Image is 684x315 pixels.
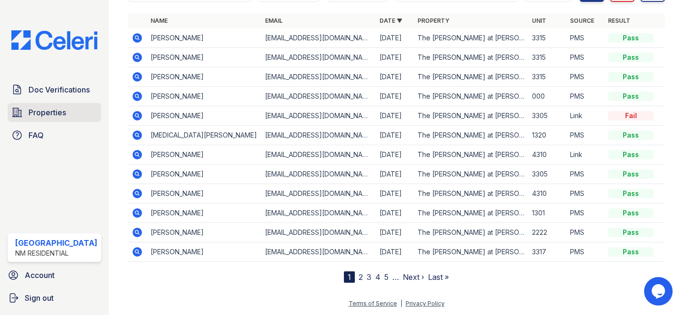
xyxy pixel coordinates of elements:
[414,106,528,126] td: The [PERSON_NAME] at [PERSON_NAME][GEOGRAPHIC_DATA]
[261,126,376,145] td: [EMAIL_ADDRESS][DOMAIN_NAME]
[4,288,105,307] a: Sign out
[566,145,604,165] td: Link
[528,204,566,223] td: 1301
[608,247,654,257] div: Pass
[528,28,566,48] td: 3315
[4,266,105,285] a: Account
[608,111,654,120] div: Fail
[147,28,261,48] td: [PERSON_NAME]
[528,126,566,145] td: 1320
[261,145,376,165] td: [EMAIL_ADDRESS][DOMAIN_NAME]
[414,87,528,106] td: The [PERSON_NAME] at [PERSON_NAME][GEOGRAPHIC_DATA]
[376,204,414,223] td: [DATE]
[367,272,371,282] a: 3
[403,272,424,282] a: Next ›
[608,228,654,237] div: Pass
[147,126,261,145] td: [MEDICAL_DATA][PERSON_NAME]
[414,242,528,262] td: The [PERSON_NAME] at [PERSON_NAME][GEOGRAPHIC_DATA]
[8,80,101,99] a: Doc Verifications
[261,48,376,67] td: [EMAIL_ADDRESS][DOMAIN_NAME]
[261,184,376,204] td: [EMAIL_ADDRESS][DOMAIN_NAME]
[359,272,363,282] a: 2
[376,126,414,145] td: [DATE]
[376,145,414,165] td: [DATE]
[147,184,261,204] td: [PERSON_NAME]
[528,184,566,204] td: 4310
[608,189,654,198] div: Pass
[376,106,414,126] td: [DATE]
[147,223,261,242] td: [PERSON_NAME]
[261,106,376,126] td: [EMAIL_ADDRESS][DOMAIN_NAME]
[418,17,449,24] a: Property
[414,28,528,48] td: The [PERSON_NAME] at [PERSON_NAME][GEOGRAPHIC_DATA]
[528,87,566,106] td: 000
[261,204,376,223] td: [EMAIL_ADDRESS][DOMAIN_NAME]
[8,103,101,122] a: Properties
[344,271,355,283] div: 1
[376,165,414,184] td: [DATE]
[566,67,604,87] td: PMS
[376,242,414,262] td: [DATE]
[261,67,376,87] td: [EMAIL_ADDRESS][DOMAIN_NAME]
[566,223,604,242] td: PMS
[566,184,604,204] td: PMS
[261,242,376,262] td: [EMAIL_ADDRESS][DOMAIN_NAME]
[147,204,261,223] td: [PERSON_NAME]
[28,107,66,118] span: Properties
[349,300,397,307] a: Terms of Service
[15,249,97,258] div: NM Residential
[566,106,604,126] td: Link
[400,300,402,307] div: |
[528,67,566,87] td: 3315
[28,84,90,95] span: Doc Verifications
[392,271,399,283] span: …
[15,237,97,249] div: [GEOGRAPHIC_DATA]
[566,242,604,262] td: PMS
[644,277,674,306] iframe: chat widget
[608,33,654,43] div: Pass
[8,126,101,145] a: FAQ
[528,106,566,126] td: 3305
[147,67,261,87] td: [PERSON_NAME]
[414,48,528,67] td: The [PERSON_NAME] at [PERSON_NAME][GEOGRAPHIC_DATA]
[147,48,261,67] td: [PERSON_NAME]
[261,87,376,106] td: [EMAIL_ADDRESS][DOMAIN_NAME]
[261,28,376,48] td: [EMAIL_ADDRESS][DOMAIN_NAME]
[376,28,414,48] td: [DATE]
[261,165,376,184] td: [EMAIL_ADDRESS][DOMAIN_NAME]
[566,165,604,184] td: PMS
[608,92,654,101] div: Pass
[28,130,44,141] span: FAQ
[608,17,630,24] a: Result
[608,130,654,140] div: Pass
[414,204,528,223] td: The [PERSON_NAME] at [PERSON_NAME][GEOGRAPHIC_DATA]
[566,204,604,223] td: PMS
[147,106,261,126] td: [PERSON_NAME]
[265,17,283,24] a: Email
[147,145,261,165] td: [PERSON_NAME]
[428,272,449,282] a: Last »
[406,300,445,307] a: Privacy Policy
[376,87,414,106] td: [DATE]
[566,126,604,145] td: PMS
[151,17,168,24] a: Name
[414,126,528,145] td: The [PERSON_NAME] at [PERSON_NAME][GEOGRAPHIC_DATA]
[608,169,654,179] div: Pass
[608,208,654,218] div: Pass
[608,150,654,159] div: Pass
[528,223,566,242] td: 2222
[528,48,566,67] td: 3315
[608,72,654,82] div: Pass
[147,87,261,106] td: [PERSON_NAME]
[147,242,261,262] td: [PERSON_NAME]
[384,272,389,282] a: 5
[376,184,414,204] td: [DATE]
[528,242,566,262] td: 3317
[414,223,528,242] td: The [PERSON_NAME] at [PERSON_NAME][GEOGRAPHIC_DATA]
[414,184,528,204] td: The [PERSON_NAME] at [PERSON_NAME][GEOGRAPHIC_DATA]
[566,48,604,67] td: PMS
[25,269,55,281] span: Account
[375,272,380,282] a: 4
[376,67,414,87] td: [DATE]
